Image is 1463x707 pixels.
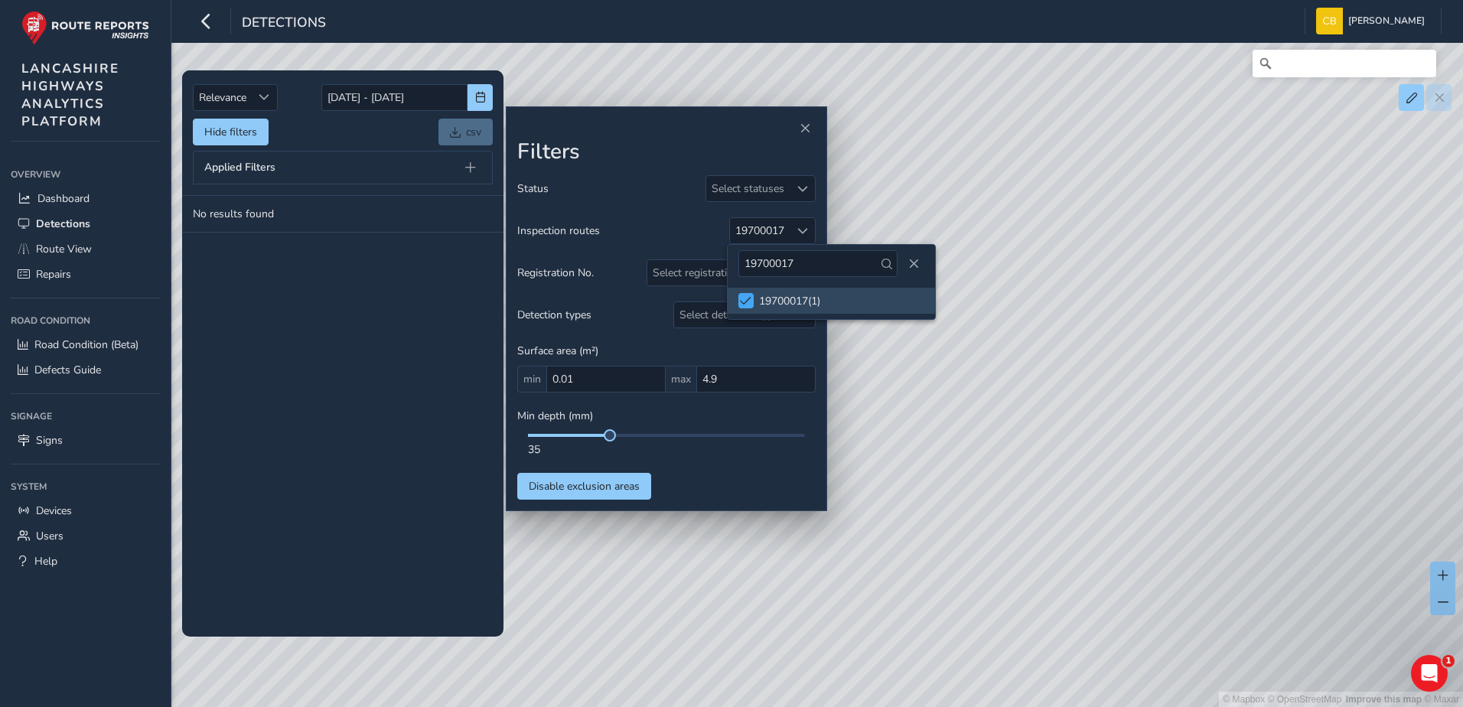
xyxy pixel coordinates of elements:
img: diamond-layout [1316,8,1343,34]
span: Users [36,529,64,543]
a: Detections [11,211,160,236]
button: Hide filters [193,119,269,145]
span: Dashboard [37,191,90,206]
a: Repairs [11,262,160,287]
td: No results found [182,196,503,233]
span: min [517,366,546,393]
span: LANCASHIRE HIGHWAYS ANALYTICS PLATFORM [21,60,119,130]
span: Signs [36,433,63,448]
span: Help [34,554,57,569]
div: Sort by Date [252,85,277,110]
span: 1 [1442,655,1455,667]
div: Select detection types [674,302,790,327]
img: rr logo [21,11,149,45]
a: Help [11,549,160,574]
span: Devices [36,503,72,518]
span: Relevance [194,85,252,110]
span: max [666,366,696,393]
div: Road Condition [11,309,160,332]
button: Close [903,253,924,275]
iframe: Intercom live chat [1411,655,1448,692]
input: 0 [546,366,666,393]
div: Signage [11,405,160,428]
div: Select statuses [706,176,790,201]
a: Route View [11,236,160,262]
span: Route View [36,242,92,256]
div: Overview [11,163,160,186]
div: Select registration numbers [647,260,790,285]
span: Min depth (mm) [517,409,593,423]
span: Status [517,181,549,196]
a: Signs [11,428,160,453]
input: 0 [696,366,816,393]
a: Users [11,523,160,549]
a: Defects Guide [11,357,160,383]
span: Detections [36,217,90,231]
a: Dashboard [11,186,160,211]
span: [PERSON_NAME] [1348,8,1425,34]
span: Detections [242,13,326,34]
div: 19700017 ( 1 ) [759,294,820,308]
span: Surface area (m²) [517,344,598,358]
button: [PERSON_NAME] [1316,8,1430,34]
div: System [11,475,160,498]
a: csv [438,119,493,145]
div: 19700017 [735,223,784,238]
button: Close [794,118,816,139]
button: Disable exclusion areas [517,473,651,500]
input: Search [1253,50,1436,77]
a: Road Condition (Beta) [11,332,160,357]
a: Devices [11,498,160,523]
div: 35 [528,442,805,457]
span: Applied Filters [204,162,275,173]
span: Detection types [517,308,591,322]
span: Inspection routes [517,223,600,238]
span: Defects Guide [34,363,101,377]
h2: Filters [517,139,816,165]
span: Registration No. [517,266,594,280]
span: Road Condition (Beta) [34,337,138,352]
span: Repairs [36,267,71,282]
